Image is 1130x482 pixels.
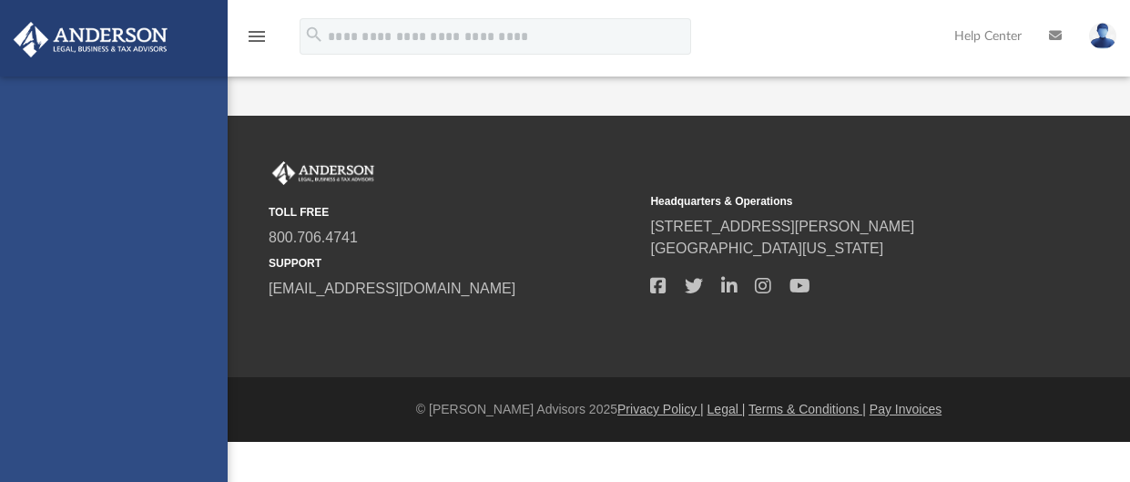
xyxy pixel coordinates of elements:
a: [EMAIL_ADDRESS][DOMAIN_NAME] [269,281,515,296]
a: menu [246,35,268,47]
img: Anderson Advisors Platinum Portal [269,161,378,185]
div: © [PERSON_NAME] Advisors 2025 [228,400,1130,419]
img: User Pic [1089,23,1116,49]
a: Legal | [708,402,746,416]
small: SUPPORT [269,255,637,272]
small: Headquarters & Operations [650,193,1019,210]
img: Anderson Advisors Platinum Portal [8,22,173,57]
a: Privacy Policy | [617,402,704,416]
i: search [304,25,324,45]
small: TOLL FREE [269,204,637,220]
a: [GEOGRAPHIC_DATA][US_STATE] [650,241,883,256]
a: [STREET_ADDRESS][PERSON_NAME] [650,219,914,234]
a: Pay Invoices [870,402,942,416]
a: 800.706.4741 [269,230,358,245]
i: menu [246,26,268,47]
a: Terms & Conditions | [748,402,866,416]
